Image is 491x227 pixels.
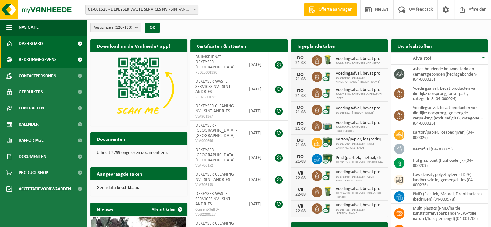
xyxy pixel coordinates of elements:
h2: Uw afvalstoffen [391,39,438,52]
div: DO [294,121,307,127]
img: WB-1100-CU [322,153,333,164]
span: Voedingsafval, bevat producten van dierlijke oorsprong, onverpakt, categorie 3 [336,120,384,126]
span: 10-942916 - DEKEYSER - VERSAEVEL IEPER [336,93,384,100]
h2: Aangevraagde taken [90,167,149,180]
span: Voedingsafval, bevat producten van dierlijke oorsprong, onverpakt, categorie 3 [336,57,384,62]
span: Consent-SelfD-VEG2200227 [195,207,239,217]
span: Afvalstof [413,56,431,61]
span: RED25001390 [195,70,239,75]
span: Gebruikers [19,84,43,100]
td: low density polyethyleen (LDPE) landbouwfolie, gemengd , los (04-000236) [408,170,488,190]
span: Bedrijfsgegevens [19,52,56,68]
span: DEKEYSER - [GEOGRAPHIC_DATA] - [GEOGRAPHIC_DATA] [195,148,237,163]
td: restafval (04-000029) [408,142,488,156]
h2: Download nu de Vanheede+ app! [90,39,177,52]
div: DO [294,88,307,94]
div: 21-08 [294,77,307,82]
div: 22-08 [294,176,307,181]
div: 22-08 [294,209,307,213]
div: 21-08 [294,110,307,115]
img: WB-0140-CU [322,104,333,115]
span: VLA901367 [195,114,239,119]
span: Dashboard [19,36,43,52]
div: DO [294,72,307,77]
span: Contracten [19,100,44,116]
span: Kalender [19,116,39,132]
div: DO [294,56,307,61]
div: 21-08 [294,94,307,98]
img: WB-0140-CU [322,71,333,82]
h2: Nieuws [90,203,119,215]
span: DEKEYSER WASTE SERVICES NV - SINT-ANDRIES [195,79,231,94]
h2: Documenten [90,132,132,145]
a: Alle artikelen [147,203,187,216]
td: [DATE] [244,101,268,121]
td: voedingsafval, bevat producten van dierlijke oorsprong, gemengde verpakking (exclusief glas), cat... [408,103,488,128]
p: Geen data beschikbaar. [97,186,181,190]
span: Documenten [19,149,46,165]
div: 21-08 [294,127,307,131]
div: 21-08 [294,61,307,65]
span: RUIMSDIENST DEKEYSER - [GEOGRAPHIC_DATA] [195,55,235,70]
td: asbesthoudende bouwmaterialen cementgebonden (hechtgebonden) (04-000023) [408,65,488,84]
span: Voedingsafval, bevat producten van dierlijke oorsprong, onverpakt, categorie 3 [336,88,384,93]
span: 10-930569 - DEKEYSER - KINDEROPVANG [PERSON_NAME] [336,76,384,84]
span: DEKEYSER CLEANING NV - SINT-ANDRIES [195,172,234,182]
td: hol glas, bont (huishoudelijk) (04-000209) [408,156,488,170]
span: DEKEYSER - [GEOGRAPHIC_DATA] - [GEOGRAPHIC_DATA] [195,123,237,138]
h2: Ingeplande taken [291,39,342,52]
span: Rapportage [19,132,44,149]
span: VLA706152 [195,163,239,168]
div: VR [294,187,307,192]
button: Vestigingen(120/120) [90,23,141,32]
span: RED25001385 [195,95,239,100]
span: Pmd (plastiek, metaal, drankkartons) (bedrijven) [336,155,384,160]
span: VLA706153 [195,182,239,188]
span: Offerte aanvragen [317,6,354,13]
div: 21-08 [294,160,307,164]
img: WB-0140-CU [322,202,333,213]
span: 01-001528 - DEKEYSER WASTE SERVICES NV - SINT-ANDRIES [85,5,198,15]
count: (120/120) [115,26,132,30]
span: Voedingsafval, bevat producten van dierlijke oorsprong, onverpakt, categorie 3 [336,203,384,208]
span: 10-933488 - DEKEYSER - [PERSON_NAME] [336,208,384,216]
span: Product Shop [19,165,48,181]
img: Download de VHEPlus App [90,52,187,125]
p: U heeft 2799 ongelezen document(en). [97,151,181,155]
img: WB-0140-HPE-GN-50 [322,186,333,197]
img: PB-LB-0680-HPE-GN-01 [322,120,333,131]
td: [DATE] [244,170,268,189]
span: Vestigingen [94,23,132,33]
h2: Certificaten & attesten [190,39,253,52]
span: Voedingsafval, bevat producten van dierlijke oorsprong, onverpakt, categorie 3 [336,186,384,191]
span: 10-970563 - DEKEYSER - FRUITGARDEN [336,126,384,133]
img: WB-1100-CU [322,137,333,148]
img: WB-0140-CU [322,170,333,181]
span: Karton/papier, los (bedrijven) [336,137,384,142]
td: [DATE] [244,52,268,77]
span: Navigatie [19,19,39,36]
div: 22-08 [294,192,307,197]
div: VR [294,171,307,176]
td: karton/papier, los (bedrijven) (04-000026) [408,128,488,142]
span: 01-001528 - DEKEYSER WASTE SERVICES NV - SINT-ANDRIES [86,5,198,14]
span: Voedingsafval, bevat producten van dierlijke oorsprong, onverpakt, categorie 3 [336,71,384,76]
div: DO [294,105,307,110]
span: 10-941053 - DEKEYSER - BISTRO 144 [336,160,384,164]
td: [DATE] [244,189,268,219]
span: Voedingsafval, bevat producten van dierlijke oorsprong, onverpakt, categorie 3 [336,106,384,111]
div: DO [294,154,307,160]
span: Contactpersonen [19,68,56,84]
span: DEKEYSER CLEANING NV - SINT-ANDRIES [195,104,234,114]
td: [DATE] [244,145,268,170]
div: DO [294,138,307,143]
button: OK [145,23,160,33]
span: 10-904718 - DEKEYSER - BRASSERIE BRISTOL [336,191,384,199]
a: Offerte aanvragen [304,3,357,16]
div: 21-08 [294,143,307,148]
span: 10-848366 - DEKEYSER - CLUB BRUGGE BASECAMP [336,175,384,183]
td: PMD (Plastiek, Metaal, Drankkartons) (bedrijven) (04-000978) [408,190,488,204]
td: [DATE] [244,121,268,145]
span: 10-917069 - DEKEYSER - KACB CAMPING WESTENDE [336,142,384,150]
td: multi plastics (PMD/harde kunststoffen/spanbanden/EPS/folie naturel/folie gemengd) (04-001700) [408,204,488,223]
